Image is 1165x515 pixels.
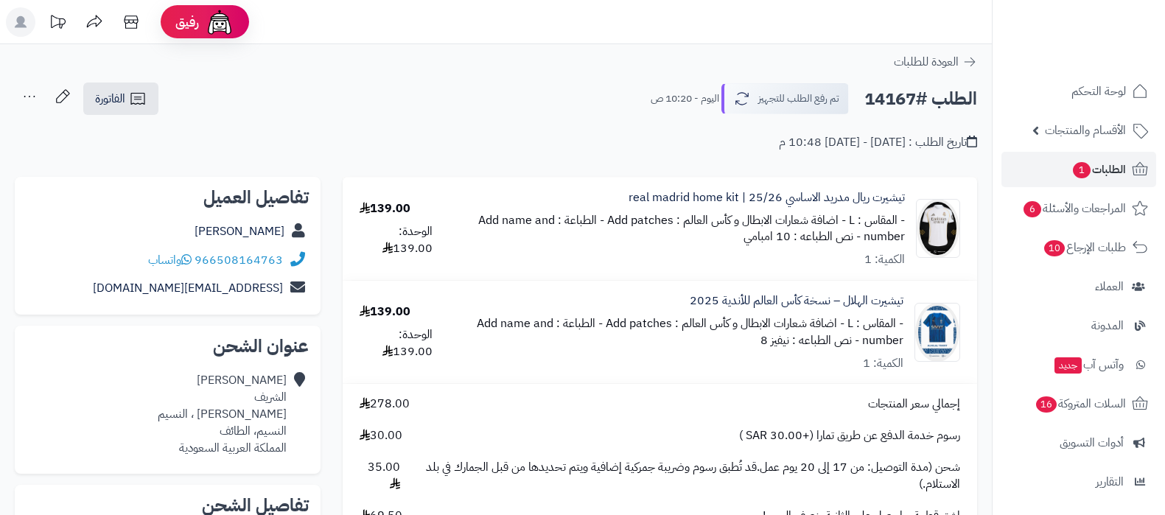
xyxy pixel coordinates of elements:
span: جديد [1054,357,1082,374]
span: إجمالي سعر المنتجات [868,396,960,413]
div: 139.00 [360,200,410,217]
a: الطلبات1 [1001,152,1156,187]
a: واتساب [148,251,192,269]
a: السلات المتروكة16 [1001,386,1156,421]
small: - اضافة شعارات الابطال و كأس العالم : Add patches [607,211,846,229]
span: أدوات التسويق [1060,432,1124,453]
a: أدوات التسويق [1001,425,1156,460]
div: [PERSON_NAME] الشريف [PERSON_NAME] ، النسيم النسيم، الطائف المملكة العربية السعودية [158,372,287,456]
img: ai-face.png [205,7,234,37]
span: العملاء [1095,276,1124,297]
img: 1750442967-Black%20and%20Yellow%20Modern%20T-Shirt%20Sale%20Instagram%20Story%20(1000%20x%201000%... [917,199,959,258]
small: - اضافة شعارات الابطال و كأس العالم : Add patches [606,315,844,332]
a: طلبات الإرجاع10 [1001,230,1156,265]
small: - المقاس : L [849,211,905,229]
small: - نص الطباعه : 10 امبامي [744,228,861,245]
a: تيشيرت الهلال – نسخة كأس العالم للأندية 2025 [690,292,903,309]
span: التقارير [1096,472,1124,492]
span: 10 [1043,240,1065,257]
div: 139.00 [360,304,410,320]
span: السلات المتروكة [1035,393,1126,414]
span: وآتس آب [1053,354,1124,375]
small: - الطباعة : Add name and number [477,315,903,349]
a: الفاتورة [83,83,158,115]
a: المراجعات والأسئلة6 [1001,191,1156,226]
small: - المقاس : L [847,315,903,332]
a: تيشيرت ريال مدريد الاساسي 25/26 | real madrid home kit [629,189,905,206]
a: [EMAIL_ADDRESS][DOMAIN_NAME] [93,279,283,297]
div: تاريخ الطلب : [DATE] - [DATE] 10:48 م [779,134,977,151]
h2: عنوان الشحن [27,337,309,355]
small: - الطباعة : Add name and number [478,211,905,246]
a: [PERSON_NAME] [195,223,284,240]
small: - نص الطباعه : نيفيز 8 [760,332,859,349]
h2: تفاصيل العميل [27,189,309,206]
span: شحن (مدة التوصيل: من 17 إلى 20 يوم عمل.قد تُطبق رسوم وضريبة جمركية إضافية ويتم تحديدها من قبل الج... [415,459,960,493]
a: المدونة [1001,308,1156,343]
a: تحديثات المنصة [39,7,76,41]
a: لوحة التحكم [1001,74,1156,109]
img: logo-2.png [1065,30,1151,61]
h2: الطلب #14167 [864,84,977,114]
span: طلبات الإرجاع [1043,237,1126,258]
small: اليوم - 10:20 ص [651,91,719,106]
img: 1749684648-website%20T-shirt%20(1000%20x%201000%20%D8%A8%D9%8A%D9%83%D8%B3%D9%84)%20hillal-90x90.png [915,303,959,362]
span: المراجعات والأسئلة [1022,198,1126,219]
span: 278.00 [360,396,410,413]
span: 16 [1035,396,1057,413]
span: المدونة [1091,315,1124,336]
button: تم رفع الطلب للتجهيز [721,83,849,114]
span: الأقسام والمنتجات [1045,120,1126,141]
span: 35.00 [360,459,400,493]
div: الوحدة: 139.00 [360,326,433,360]
div: الكمية: 1 [864,251,905,268]
span: رفيق [175,13,199,31]
a: 966508164763 [195,251,283,269]
span: 6 [1023,201,1041,218]
span: لوحة التحكم [1071,81,1126,102]
span: رسوم خدمة الدفع عن طريق تمارا (+30.00 SAR ) [739,427,960,444]
a: العودة للطلبات [894,53,977,71]
span: الفاتورة [95,90,125,108]
span: 1 [1072,162,1091,179]
a: وآتس آبجديد [1001,347,1156,382]
span: العودة للطلبات [894,53,959,71]
span: الطلبات [1071,159,1126,180]
h2: تفاصيل الشحن [27,497,309,514]
div: الكمية: 1 [863,355,903,372]
span: 30.00 [360,427,402,444]
a: التقارير [1001,464,1156,500]
a: العملاء [1001,269,1156,304]
div: الوحدة: 139.00 [360,223,433,257]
